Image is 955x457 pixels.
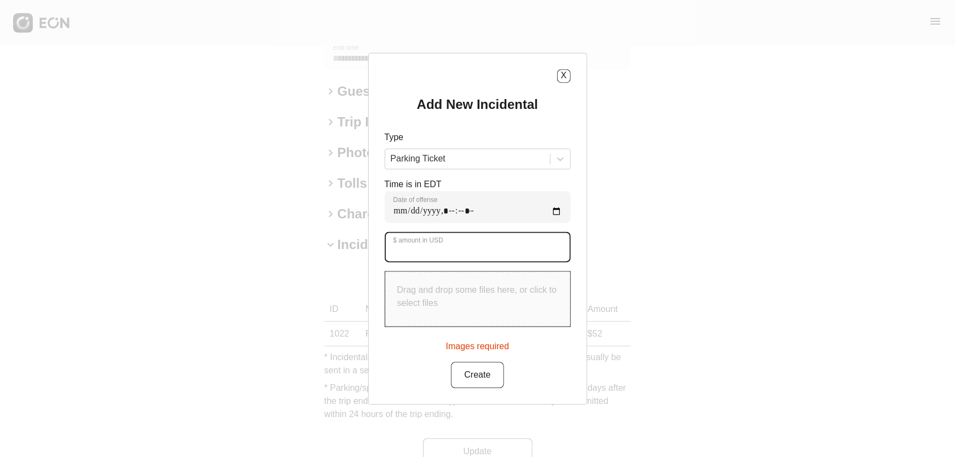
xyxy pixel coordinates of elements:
p: Type [385,131,571,144]
button: Create [451,362,503,388]
button: X [557,69,571,83]
label: Date of offense [393,195,438,204]
h2: Add New Incidental [417,96,538,113]
p: Drag and drop some files here, or click to select files [397,284,558,310]
label: $ amount in USD [393,236,443,245]
div: Time is in EDT [385,178,571,223]
div: Images required [446,335,510,353]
